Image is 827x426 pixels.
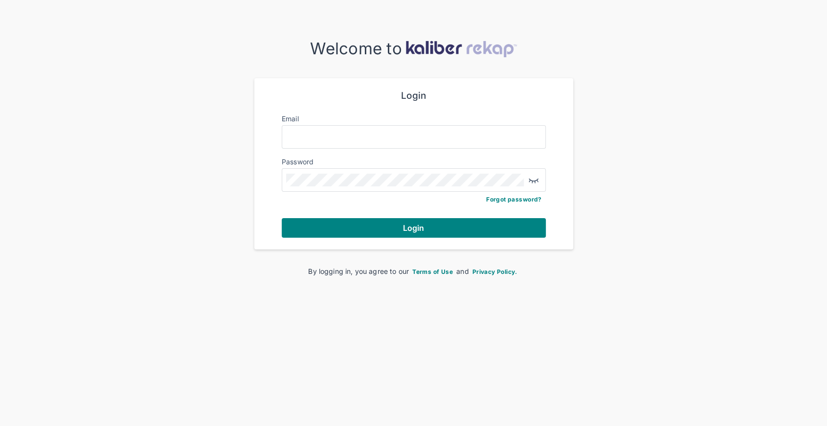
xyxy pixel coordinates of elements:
button: Login [282,218,546,238]
a: Terms of Use [411,267,454,275]
span: Login [403,223,425,233]
a: Forgot password? [486,196,541,203]
span: Terms of Use [412,268,453,275]
img: kaliber-logo [405,41,517,57]
div: Login [282,90,546,102]
label: Password [282,157,314,166]
div: By logging in, you agree to our and [270,266,558,276]
img: eye-closed.fa43b6e4.svg [528,174,539,186]
span: Privacy Policy. [472,268,517,275]
a: Privacy Policy. [471,267,519,275]
label: Email [282,114,299,123]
